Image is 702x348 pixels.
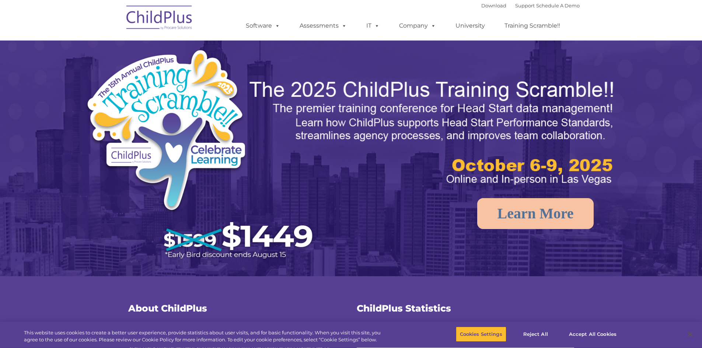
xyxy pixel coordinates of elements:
img: ChildPlus by Procare Solutions [123,0,196,37]
span: ChildPlus Statistics [357,303,451,314]
a: Assessments [292,18,354,33]
a: Schedule A Demo [536,3,580,8]
a: Support [515,3,535,8]
button: Close [682,326,698,342]
a: IT [359,18,387,33]
span: About ChildPlus [128,303,207,314]
a: Software [238,18,287,33]
button: Cookies Settings [456,327,506,342]
a: Learn More [477,198,594,229]
a: Download [481,3,506,8]
button: Accept All Cookies [565,327,621,342]
button: Reject All [513,327,559,342]
a: University [448,18,492,33]
a: Company [392,18,443,33]
a: Training Scramble!! [497,18,567,33]
div: This website uses cookies to create a better user experience, provide statistics about user visit... [24,329,386,344]
font: | [481,3,580,8]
